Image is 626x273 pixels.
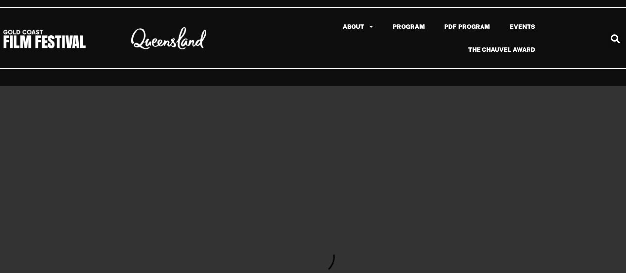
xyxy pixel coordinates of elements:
[607,31,624,47] div: Search
[500,15,545,38] a: Events
[458,38,545,61] a: The Chauvel Award
[383,15,434,38] a: Program
[333,15,383,38] a: About
[434,15,500,38] a: PDF Program
[278,15,545,61] nav: Menu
